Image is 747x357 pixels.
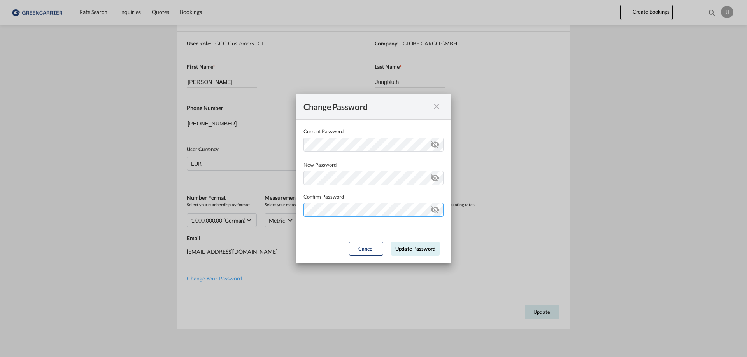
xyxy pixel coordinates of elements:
md-dialog: Current Password ... [296,94,451,263]
button: Cancel [349,242,383,256]
md-icon: icon-close fg-AAA8AD cursor [432,102,441,111]
md-icon: icon-eye-off [430,204,440,213]
div: Change Password [303,102,430,111]
md-icon: icon-eye-off [430,172,440,181]
button: Update Password [391,242,440,256]
label: Confirm Password [303,193,444,200]
label: Current Password [303,127,444,135]
md-icon: icon-eye-off [430,138,440,148]
label: New Password [303,161,444,169]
